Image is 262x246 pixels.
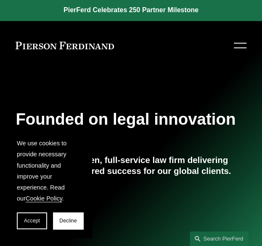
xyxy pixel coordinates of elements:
button: Decline [53,212,83,229]
section: Cookie banner [8,129,92,238]
a: Cookie Policy [26,195,62,202]
h4: We are a tech-driven, full-service law firm delivering outcomes and shared success for our global... [16,155,246,176]
a: Search this site [190,231,249,246]
span: Accept [24,218,40,224]
button: Accept [17,212,47,229]
p: We use cookies to provide necessary functionality and improve your experience. Read our . [17,138,83,204]
h1: Founded on legal innovation [16,110,246,128]
span: Decline [59,218,77,224]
